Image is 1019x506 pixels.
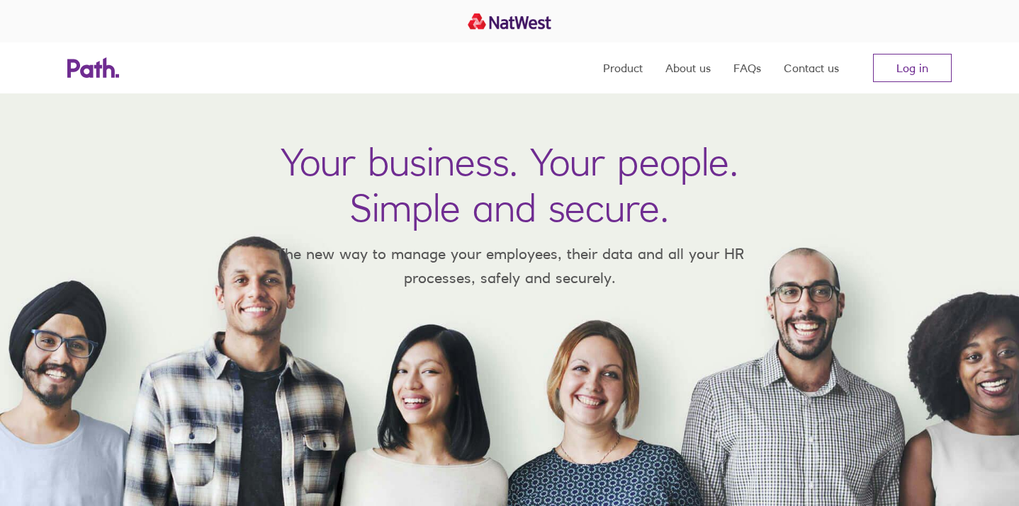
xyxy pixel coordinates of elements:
[254,242,765,289] p: The new way to manage your employees, their data and all your HR processes, safely and securely.
[873,54,952,82] a: Log in
[603,42,643,93] a: Product
[733,42,761,93] a: FAQs
[665,42,711,93] a: About us
[281,139,738,231] h1: Your business. Your people. Simple and secure.
[784,42,839,93] a: Contact us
